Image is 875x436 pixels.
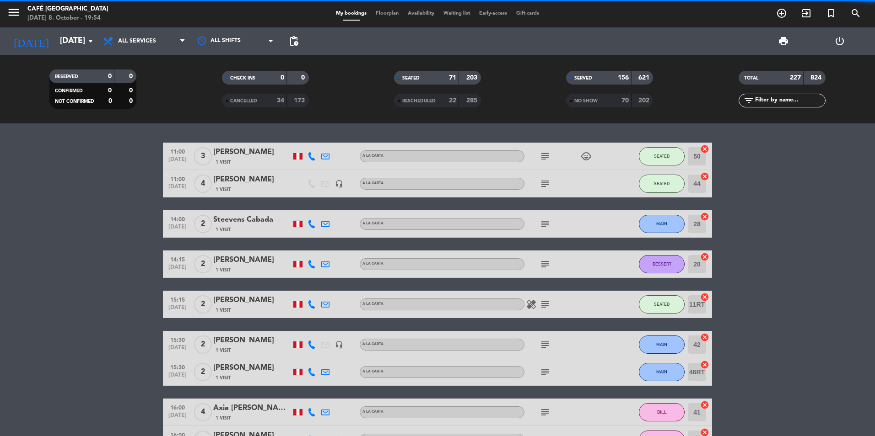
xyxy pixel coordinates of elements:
div: [PERSON_NAME] [213,335,291,346]
span: 1 Visit [216,226,231,234]
div: [DATE] 8. October - 19:54 [27,14,108,23]
span: [DATE] [166,372,189,383]
i: power_settings_new [834,36,845,47]
i: subject [540,407,551,418]
span: 15:15 [166,294,189,304]
strong: 202 [638,97,651,104]
span: MAIN [656,221,667,226]
span: A la carta [362,222,383,225]
i: cancel [700,172,709,181]
span: 3 [194,147,212,165]
span: DESSERT [653,261,671,266]
i: filter_list [743,95,754,106]
span: 1 Visit [216,186,231,193]
span: 2 [194,363,212,381]
strong: 34 [277,97,284,104]
span: CHECK INS [230,76,255,80]
i: cancel [700,292,709,302]
strong: 71 [449,74,456,81]
div: [PERSON_NAME] [213,174,291,186]
button: menu [7,5,21,22]
span: A la carta [362,181,383,185]
span: 1 Visit [216,159,231,166]
span: 1 Visit [216,415,231,422]
i: subject [540,178,551,189]
span: A la carta [362,342,383,346]
div: Axia [PERSON_NAME] [213,402,291,414]
i: turned_in_not [826,8,837,19]
span: MAIN [656,342,667,347]
strong: 0 [281,74,284,81]
i: cancel [700,212,709,221]
strong: 0 [129,98,135,104]
span: 1 Visit [216,374,231,382]
div: [PERSON_NAME] [213,362,291,374]
i: cancel [700,333,709,342]
span: 15:30 [166,334,189,345]
span: A la carta [362,302,383,306]
i: menu [7,5,21,19]
strong: 0 [108,98,112,104]
span: 1 Visit [216,266,231,274]
span: [DATE] [166,412,189,423]
span: 2 [194,335,212,354]
span: 16:00 [166,402,189,412]
input: Filter by name... [754,96,825,106]
span: BILL [657,409,667,415]
strong: 227 [790,74,801,81]
span: 1 Visit [216,347,231,354]
span: Floorplan [371,11,403,16]
span: 2 [194,255,212,273]
span: MAIN [656,369,667,374]
span: A la carta [362,262,383,266]
span: CONFIRMED [55,89,83,93]
i: add_circle_outline [776,8,787,19]
strong: 0 [301,74,307,81]
span: Availability [403,11,439,16]
button: SEATED [639,147,685,165]
button: DESSERT [639,255,685,273]
button: SEATED [639,175,685,193]
div: [PERSON_NAME] [213,294,291,306]
span: My bookings [331,11,371,16]
strong: 0 [108,73,112,80]
span: NO SHOW [574,99,598,103]
strong: 621 [638,74,651,81]
strong: 70 [621,97,629,104]
span: A la carta [362,154,383,158]
span: RESCHEDULED [402,99,436,103]
i: subject [540,218,551,229]
span: RESERVED [55,74,78,79]
i: cancel [700,400,709,409]
i: exit_to_app [801,8,812,19]
i: subject [540,151,551,162]
span: SEATED [654,154,670,159]
span: CANCELLED [230,99,257,103]
i: cancel [700,252,709,261]
strong: 285 [466,97,479,104]
span: 11:00 [166,146,189,156]
button: MAIN [639,363,685,381]
span: [DATE] [166,345,189,355]
div: [PERSON_NAME] [213,254,291,266]
span: [DATE] [166,224,189,234]
i: subject [540,367,551,378]
span: [DATE] [166,304,189,315]
span: SEATED [654,181,670,186]
span: 2 [194,215,212,233]
div: Café [GEOGRAPHIC_DATA] [27,5,108,14]
span: SEATED [654,302,670,307]
i: child_care [581,151,592,162]
span: [DATE] [166,184,189,194]
span: Gift cards [512,11,544,16]
i: subject [540,259,551,270]
i: arrow_drop_down [85,36,96,47]
span: 1 Visit [216,307,231,314]
span: print [778,36,789,47]
strong: 156 [618,74,629,81]
strong: 0 [108,87,112,94]
strong: 22 [449,97,456,104]
i: search [850,8,861,19]
span: 14:00 [166,213,189,224]
span: All services [118,38,156,44]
